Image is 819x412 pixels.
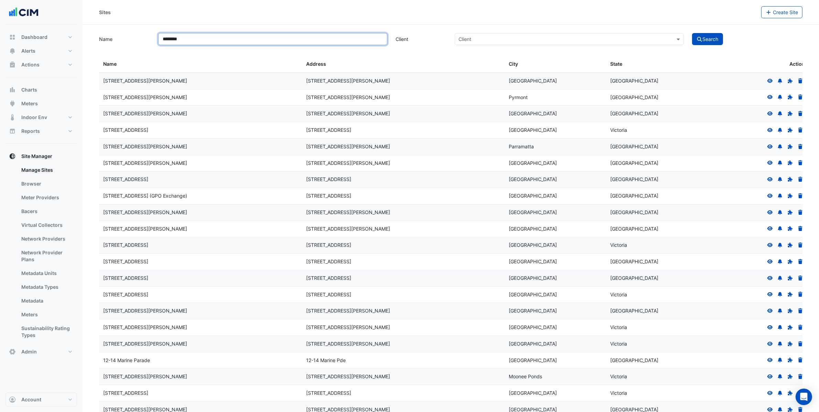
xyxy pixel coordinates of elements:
[306,61,326,67] span: Address
[21,348,37,355] span: Admin
[610,274,703,282] div: [GEOGRAPHIC_DATA]
[9,153,16,160] app-icon: Site Manager
[103,192,298,200] div: [STREET_ADDRESS] (GPO Exchange)
[21,34,47,41] span: Dashboard
[796,389,812,405] div: Open Intercom Messenger
[610,307,703,315] div: [GEOGRAPHIC_DATA]
[306,94,501,102] div: [STREET_ADDRESS][PERSON_NAME]
[306,159,501,167] div: [STREET_ADDRESS][PERSON_NAME]
[509,94,602,102] div: Pyrmont
[509,373,602,381] div: Moonee Ponds
[797,110,804,116] a: Delete Site
[797,127,804,133] a: Delete Site
[797,160,804,166] a: Delete Site
[610,143,703,151] div: [GEOGRAPHIC_DATA]
[6,149,77,163] button: Site Manager
[789,60,805,68] span: Action
[103,357,298,365] div: 12-14 Marine Parade
[761,6,803,18] button: Create Site
[306,258,501,266] div: [STREET_ADDRESS]
[9,128,16,135] app-icon: Reports
[6,44,77,58] button: Alerts
[6,345,77,359] button: Admin
[797,94,804,100] a: Delete Site
[103,274,298,282] div: [STREET_ADDRESS]
[103,143,298,151] div: [STREET_ADDRESS][PERSON_NAME]
[797,193,804,199] a: Delete Site
[16,177,77,191] a: Browser
[6,163,77,345] div: Site Manager
[610,340,703,348] div: Victoria
[6,30,77,44] button: Dashboard
[797,357,804,363] a: Delete Site
[306,389,501,397] div: [STREET_ADDRESS]
[797,258,804,264] a: Delete Site
[8,6,39,19] img: Company Logo
[6,83,77,97] button: Charts
[306,77,501,85] div: [STREET_ADDRESS][PERSON_NAME]
[797,373,804,379] a: Delete Site
[391,33,451,45] label: Client
[610,110,703,118] div: [GEOGRAPHIC_DATA]
[9,114,16,121] app-icon: Indoor Env
[306,373,501,381] div: [STREET_ADDRESS][PERSON_NAME]
[797,275,804,281] a: Delete Site
[306,241,501,249] div: [STREET_ADDRESS]
[103,61,117,67] span: Name
[95,33,154,45] label: Name
[509,340,602,348] div: [GEOGRAPHIC_DATA]
[6,393,77,406] button: Account
[21,128,40,135] span: Reports
[9,34,16,41] app-icon: Dashboard
[509,274,602,282] div: [GEOGRAPHIC_DATA]
[509,291,602,299] div: [GEOGRAPHIC_DATA]
[797,341,804,347] a: Delete Site
[16,232,77,246] a: Network Providers
[797,242,804,248] a: Delete Site
[509,209,602,216] div: [GEOGRAPHIC_DATA]
[610,159,703,167] div: [GEOGRAPHIC_DATA]
[610,209,703,216] div: [GEOGRAPHIC_DATA]
[16,218,77,232] a: Virtual Collectors
[16,246,77,266] a: Network Provider Plans
[306,176,501,183] div: [STREET_ADDRESS]
[103,324,298,331] div: [STREET_ADDRESS][PERSON_NAME]
[610,176,703,183] div: [GEOGRAPHIC_DATA]
[103,126,298,134] div: [STREET_ADDRESS]
[6,58,77,72] button: Actions
[6,97,77,110] button: Meters
[692,33,723,45] button: Search
[103,176,298,183] div: [STREET_ADDRESS]
[509,143,602,151] div: Parramatta
[6,124,77,138] button: Reports
[509,126,602,134] div: [GEOGRAPHIC_DATA]
[21,100,38,107] span: Meters
[509,258,602,266] div: [GEOGRAPHIC_DATA]
[103,258,298,266] div: [STREET_ADDRESS]
[509,225,602,233] div: [GEOGRAPHIC_DATA]
[797,78,804,84] a: Delete Site
[9,47,16,54] app-icon: Alerts
[6,110,77,124] button: Indoor Env
[103,209,298,216] div: [STREET_ADDRESS][PERSON_NAME]
[306,274,501,282] div: [STREET_ADDRESS]
[509,324,602,331] div: [GEOGRAPHIC_DATA]
[103,340,298,348] div: [STREET_ADDRESS][PERSON_NAME]
[306,209,501,216] div: [STREET_ADDRESS][PERSON_NAME]
[610,94,703,102] div: [GEOGRAPHIC_DATA]
[509,110,602,118] div: [GEOGRAPHIC_DATA]
[797,226,804,232] a: Delete Site
[103,77,298,85] div: [STREET_ADDRESS][PERSON_NAME]
[103,291,298,299] div: [STREET_ADDRESS]
[509,307,602,315] div: [GEOGRAPHIC_DATA]
[16,191,77,204] a: Meter Providers
[797,144,804,149] a: Delete Site
[610,225,703,233] div: [GEOGRAPHIC_DATA]
[21,61,40,68] span: Actions
[306,143,501,151] div: [STREET_ADDRESS][PERSON_NAME]
[610,77,703,85] div: [GEOGRAPHIC_DATA]
[610,61,622,67] span: State
[306,340,501,348] div: [STREET_ADDRESS][PERSON_NAME]
[610,324,703,331] div: Victoria
[610,373,703,381] div: Victoria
